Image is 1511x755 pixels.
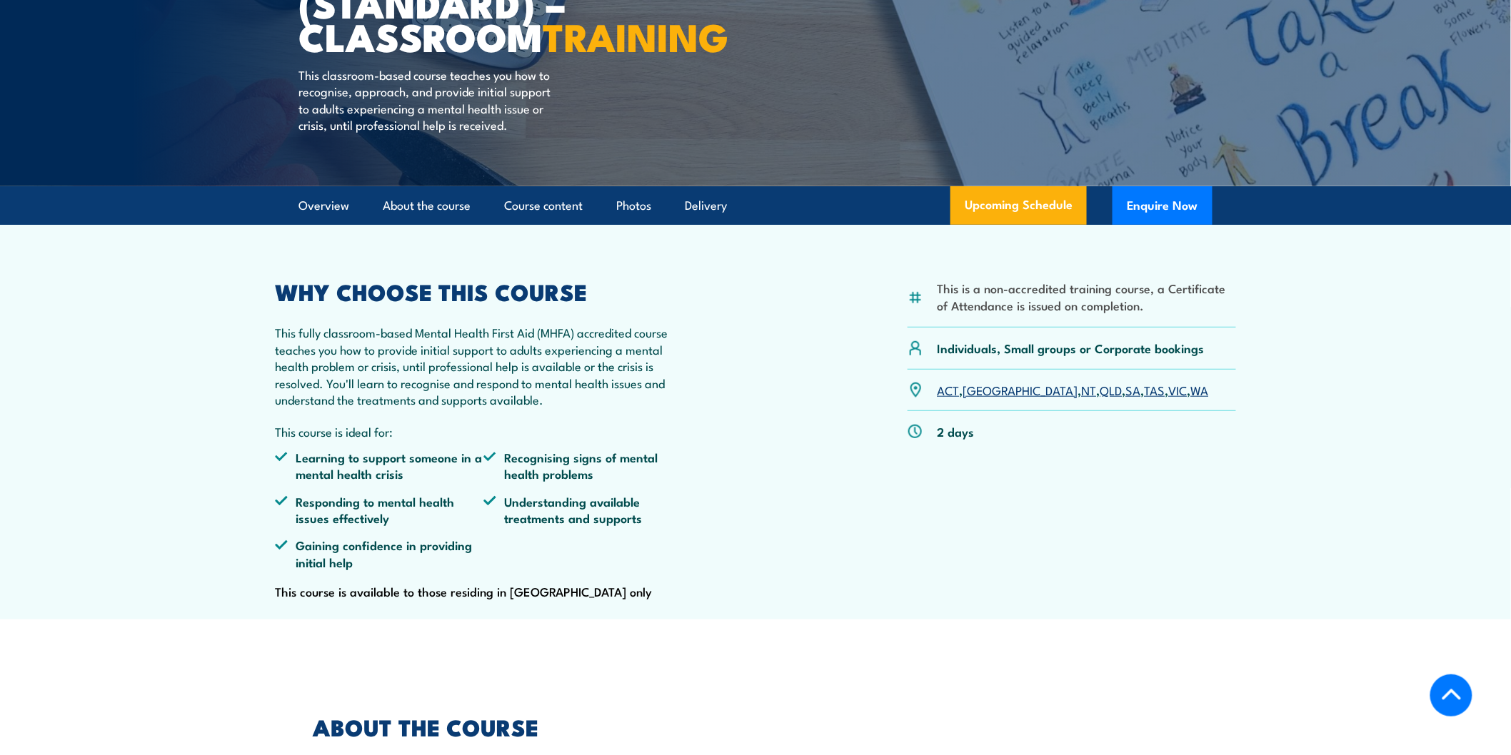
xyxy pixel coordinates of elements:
strong: TRAINING [543,6,728,65]
h2: ABOUT THE COURSE [313,716,690,736]
p: , , , , , , , [937,382,1208,398]
a: About the course [383,187,471,225]
p: 2 days [937,423,974,440]
p: This classroom-based course teaches you how to recognise, approach, and provide initial support t... [298,66,559,133]
a: VIC [1168,381,1187,398]
button: Enquire Now [1113,186,1213,225]
a: NT [1081,381,1096,398]
p: Individuals, Small groups or Corporate bookings [937,340,1204,356]
a: Delivery [685,187,727,225]
li: Responding to mental health issues effectively [275,493,483,527]
li: Understanding available treatments and supports [483,493,692,527]
a: Course content [504,187,583,225]
a: [GEOGRAPHIC_DATA] [963,381,1078,398]
a: Upcoming Schedule [950,186,1087,225]
li: Recognising signs of mental health problems [483,449,692,482]
li: This is a non-accredited training course, a Certificate of Attendance is issued on completion. [937,280,1236,313]
a: TAS [1144,381,1165,398]
a: SA [1125,381,1140,398]
li: Learning to support someone in a mental health crisis [275,449,483,482]
a: WA [1190,381,1208,398]
a: ACT [937,381,959,398]
p: This fully classroom-based Mental Health First Aid (MHFA) accredited course teaches you how to pr... [275,324,692,407]
h2: WHY CHOOSE THIS COURSE [275,281,692,301]
div: This course is available to those residing in [GEOGRAPHIC_DATA] only [275,281,692,602]
a: Overview [298,187,349,225]
a: QLD [1100,381,1122,398]
li: Gaining confidence in providing initial help [275,537,483,570]
p: This course is ideal for: [275,423,692,440]
a: Photos [616,187,651,225]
